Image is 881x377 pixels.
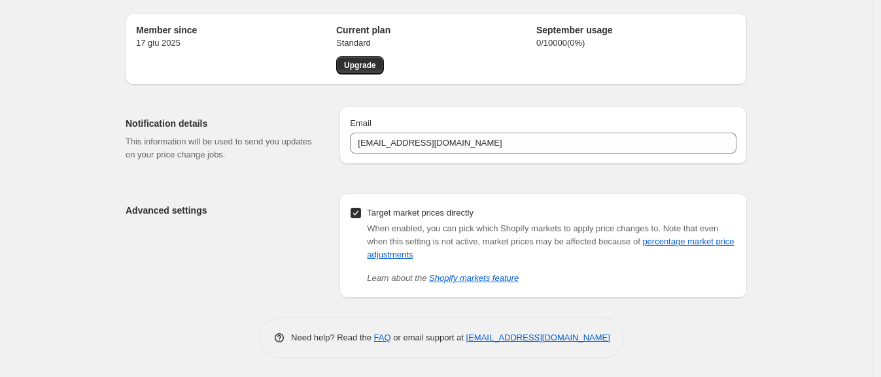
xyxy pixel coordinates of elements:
h2: Member since [136,24,336,37]
span: Target market prices directly [367,208,474,218]
span: or email support at [391,333,466,342]
span: Need help? Read the [291,333,374,342]
span: Upgrade [344,60,376,71]
span: When enabled, you can pick which Shopify markets to apply price changes to. [367,223,661,233]
span: Note that even when this setting is not active, market prices may be affected because of [367,223,734,259]
p: This information will be used to send you updates on your price change jobs. [126,135,319,161]
p: Standard [336,37,536,50]
a: [EMAIL_ADDRESS][DOMAIN_NAME] [466,333,610,342]
h2: Notification details [126,117,319,130]
h2: Current plan [336,24,536,37]
i: Learn about the [367,273,519,283]
span: Email [350,118,371,128]
h2: September usage [536,24,736,37]
a: FAQ [374,333,391,342]
a: Upgrade [336,56,384,74]
p: 17 giu 2025 [136,37,336,50]
a: Shopify markets feature [429,273,519,283]
p: 0 / 10000 ( 0 %) [536,37,736,50]
h2: Advanced settings [126,204,319,217]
